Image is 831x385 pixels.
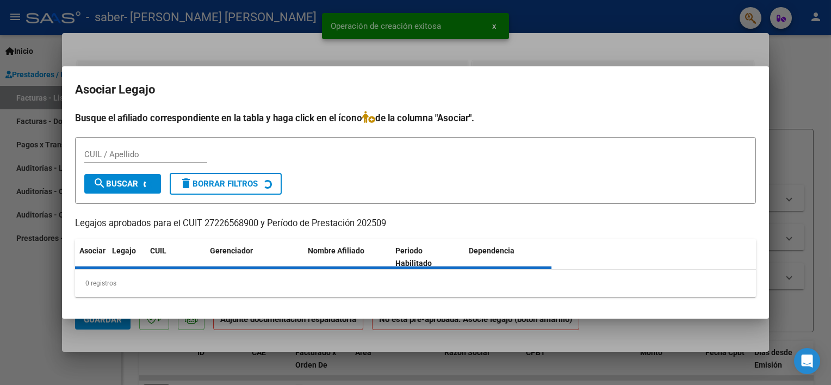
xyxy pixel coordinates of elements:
mat-icon: delete [179,177,193,190]
h2: Asociar Legajo [75,79,756,100]
span: Legajo [112,246,136,255]
datatable-header-cell: Periodo Habilitado [391,239,464,275]
button: Buscar [84,174,161,194]
datatable-header-cell: Asociar [75,239,108,275]
span: CUIL [150,246,166,255]
datatable-header-cell: Legajo [108,239,146,275]
span: Nombre Afiliado [308,246,364,255]
span: Dependencia [469,246,514,255]
span: Buscar [93,179,138,189]
datatable-header-cell: Gerenciador [206,239,303,275]
datatable-header-cell: Dependencia [464,239,552,275]
div: 0 registros [75,270,756,297]
datatable-header-cell: Nombre Afiliado [303,239,391,275]
button: Borrar Filtros [170,173,282,195]
div: Open Intercom Messenger [794,348,820,374]
datatable-header-cell: CUIL [146,239,206,275]
span: Periodo Habilitado [395,246,432,268]
p: Legajos aprobados para el CUIT 27226568900 y Período de Prestación 202509 [75,217,756,231]
mat-icon: search [93,177,106,190]
span: Gerenciador [210,246,253,255]
span: Borrar Filtros [179,179,258,189]
span: Asociar [79,246,106,255]
h4: Busque el afiliado correspondiente en la tabla y haga click en el ícono de la columna "Asociar". [75,111,756,125]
